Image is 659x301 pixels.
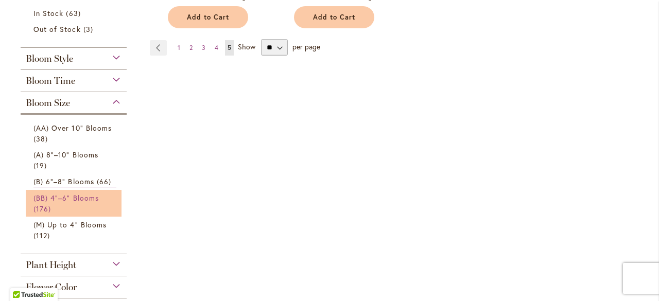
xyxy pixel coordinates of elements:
span: (M) Up to 4" Blooms [33,220,107,229]
a: Out of Stock 3 [33,24,116,34]
span: Flower Color [26,281,77,293]
a: 4 [212,40,221,56]
iframe: Launch Accessibility Center [8,264,37,293]
a: (AA) Over 10" Blooms 38 [33,122,116,144]
a: (M) Up to 4" Blooms 112 [33,219,116,241]
span: (AA) Over 10" Blooms [33,123,112,133]
span: 176 [33,203,54,214]
span: 4 [215,44,218,51]
span: In Stock [33,8,63,18]
span: (BB) 4"–6" Blooms [33,193,99,203]
span: per page [292,42,320,51]
a: 1 [175,40,183,56]
span: 38 [33,133,50,144]
a: 3 [199,40,208,56]
button: Add to Cart [294,6,374,28]
span: Plant Height [26,259,76,271]
span: 63 [66,8,83,19]
span: 1 [178,44,180,51]
button: Add to Cart [168,6,248,28]
span: Bloom Time [26,75,75,86]
span: (A) 8"–10" Blooms [33,150,98,160]
span: 2 [189,44,193,51]
span: Bloom Style [26,53,73,64]
span: Add to Cart [313,13,355,22]
span: Add to Cart [187,13,229,22]
a: (A) 8"–10" Blooms 19 [33,149,116,171]
span: 66 [97,176,114,187]
span: Show [238,42,255,51]
span: 112 [33,230,53,241]
a: (B) 6"–8" Blooms 66 [33,176,116,187]
a: 2 [187,40,195,56]
span: 5 [228,44,231,51]
span: (B) 6"–8" Blooms [33,176,94,186]
span: Bloom Size [26,97,70,109]
a: (BB) 4"–6" Blooms 176 [33,192,116,214]
a: In Stock 63 [33,8,116,19]
span: 3 [202,44,205,51]
span: Out of Stock [33,24,81,34]
span: 19 [33,160,49,171]
span: 3 [83,24,96,34]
